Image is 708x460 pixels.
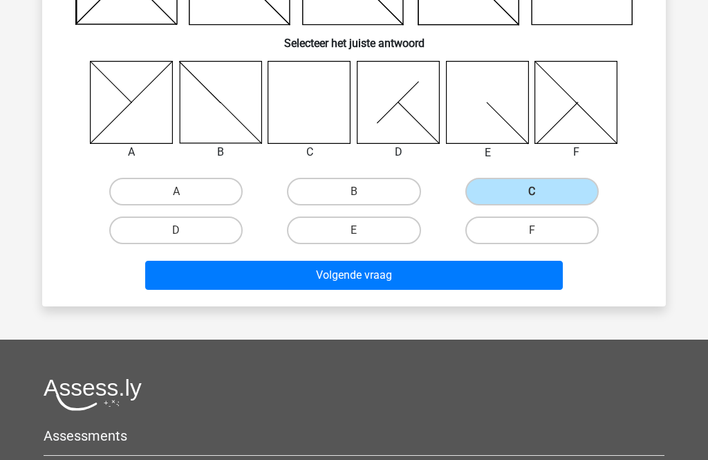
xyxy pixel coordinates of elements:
[44,427,664,444] h5: Assessments
[44,378,142,411] img: Assessly logo
[465,217,599,244] label: F
[145,261,563,290] button: Volgende vraag
[109,217,243,244] label: D
[346,144,451,160] div: D
[524,144,628,160] div: F
[80,144,184,160] div: A
[465,178,599,205] label: C
[109,178,243,205] label: A
[287,217,420,244] label: E
[257,144,362,160] div: C
[287,178,420,205] label: B
[436,145,540,161] div: E
[64,26,644,50] h6: Selecteer het juiste antwoord
[169,144,273,160] div: B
